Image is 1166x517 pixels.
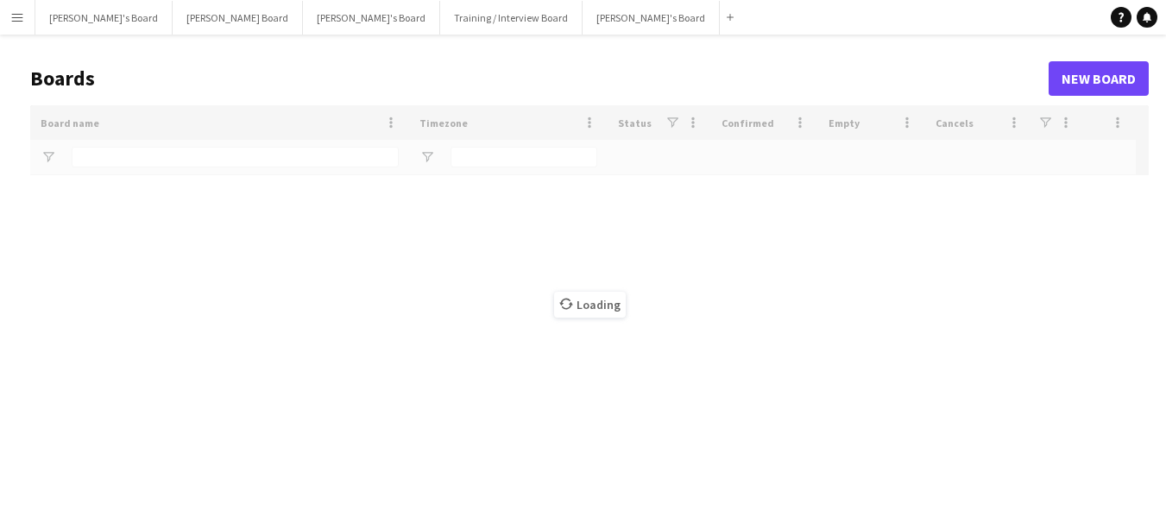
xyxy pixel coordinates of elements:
button: [PERSON_NAME]'s Board [303,1,440,35]
button: [PERSON_NAME] Board [173,1,303,35]
button: [PERSON_NAME]'s Board [35,1,173,35]
button: Training / Interview Board [440,1,583,35]
a: New Board [1049,61,1149,96]
button: [PERSON_NAME]'s Board [583,1,720,35]
h1: Boards [30,66,1049,91]
span: Loading [554,292,626,318]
